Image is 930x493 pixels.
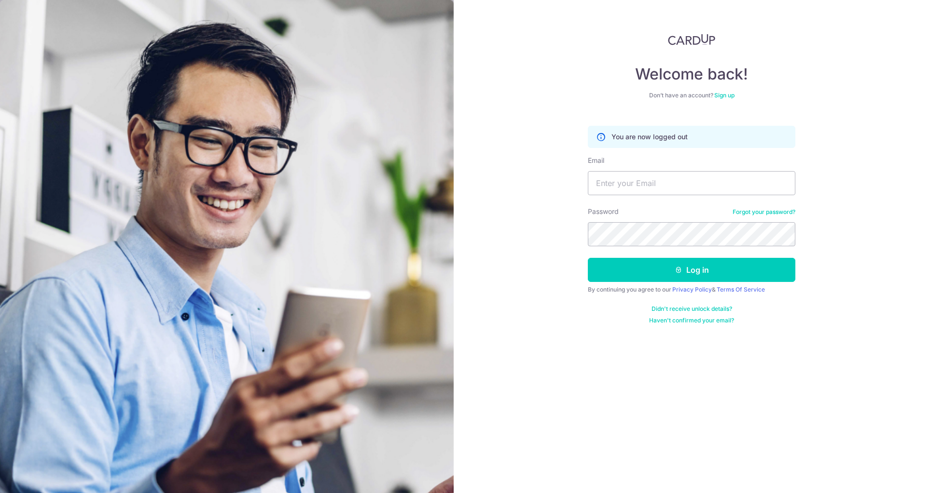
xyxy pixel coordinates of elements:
[672,286,712,293] a: Privacy Policy
[733,208,795,216] a: Forgot your password?
[588,156,604,165] label: Email
[588,171,795,195] input: Enter your Email
[588,65,795,84] h4: Welcome back!
[611,132,688,142] p: You are now logged out
[588,286,795,293] div: By continuing you agree to our &
[714,92,735,99] a: Sign up
[588,92,795,99] div: Don’t have an account?
[588,258,795,282] button: Log in
[668,34,715,45] img: CardUp Logo
[652,305,732,313] a: Didn't receive unlock details?
[649,317,734,324] a: Haven't confirmed your email?
[588,207,619,216] label: Password
[717,286,765,293] a: Terms Of Service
